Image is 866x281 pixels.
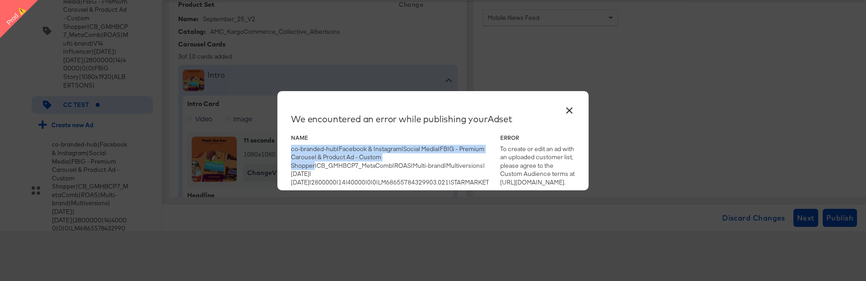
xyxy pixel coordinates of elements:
[291,114,575,124] div: We encountered an error while publishing your Adset
[500,134,575,142] div: Error
[291,134,489,142] div: Name
[291,145,489,187] div: co-branded-hub|Facebook & Instagram|Social Media|FBIG - Premium Carousel & Product Ad - Custom Sh...
[561,100,577,116] button: ×
[500,145,575,187] div: To create or edit an ad with an uploaded customer list, please agree to the Custom Audience terms...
